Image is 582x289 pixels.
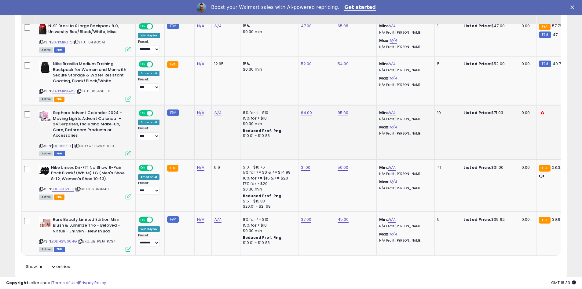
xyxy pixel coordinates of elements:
[338,61,349,67] a: 54.99
[139,165,147,170] span: ON
[51,165,125,183] b: Nike Unisex Dri-FIT No Show 6-Pair Pack Black/(White) LG (Men's Shoe 8-12, Women's Shoe 10-13).
[211,4,339,10] div: Boost your Walmart sales with AI-powered repricing.
[390,124,397,130] a: N/A
[54,247,65,252] span: FBM
[53,110,127,140] b: Sephora Advent Calendar 2024 - Moving Lights Advent Calendar - 24 Surprises, Including Make-up, C...
[390,231,397,237] a: N/A
[54,97,64,102] span: FBA
[463,165,514,170] div: $31.00
[139,111,147,116] span: ON
[243,235,283,240] b: Reduced Prof. Rng.
[338,165,349,171] a: 50.00
[39,97,53,102] span: All listings currently available for purchase on Amazon
[522,61,532,67] div: 0.00
[243,228,294,234] div: $0.30 min
[39,61,131,101] div: ASIN:
[52,143,73,149] a: B0DH55ZFKK
[243,116,294,121] div: 15% for > $10
[39,47,53,53] span: All listings currently available for purchase on Amazon
[138,71,159,76] div: Amazon AI
[39,151,53,156] span: All listings currently available for purchase on Amazon
[26,264,70,269] span: Show: entries
[74,143,114,148] span: | SKU: C7-FSWO-9CI9
[52,187,74,192] a: B0059CVTSQ
[39,165,131,199] div: ASIN:
[76,89,110,94] span: | SKU: 1065468158
[243,133,294,139] div: $10.01 - $10.83
[197,165,204,171] a: N/A
[243,23,294,29] div: 15%
[553,61,564,67] span: 40.72
[243,165,294,170] div: $10 - $10.76
[39,165,49,177] img: 41Icpuj9XcL._SL40_.jpg
[301,23,312,29] a: 47.00
[379,239,430,243] p: N/A Profit [PERSON_NAME]
[39,217,51,229] img: 41Guay0giSL._SL40_.jpg
[54,47,65,53] span: FBM
[463,23,491,29] b: Listed Price:
[463,110,514,116] div: $71.03
[388,165,395,171] a: N/A
[78,239,115,244] span: | SKU: UE-P9JA-P7GK
[301,61,312,67] a: 52.00
[338,23,349,29] a: 65.98
[138,126,160,140] div: Preset:
[551,280,576,286] span: 2025-09-14 18:33 GMT
[539,61,551,67] small: FBM
[214,23,221,29] a: N/A
[463,217,491,222] b: Listed Price:
[138,174,159,180] div: Amazon AI
[379,186,430,191] p: N/A Profit [PERSON_NAME]
[243,193,283,198] b: Reduced Prof. Rng.
[214,61,236,67] div: 12.65
[243,170,294,175] div: 5% for >= $0 & <= $14.99
[570,6,577,9] div: Close
[243,240,294,246] div: $10.01 - $10.83
[243,176,294,181] div: 10% for >= $15 & <= $20
[243,61,294,67] div: 15%
[152,165,162,170] span: OFF
[39,217,131,251] div: ASIN:
[388,23,395,29] a: N/A
[379,231,390,237] b: Max:
[463,110,491,116] b: Listed Price:
[48,23,123,36] b: NIKE Brasilia XLarge Backpack 9.0, University Red/Black/White, Misc
[379,165,388,170] b: Min:
[379,224,430,228] p: N/A Profit [PERSON_NAME]
[379,38,390,43] b: Max:
[463,165,491,170] b: Listed Price:
[214,217,221,223] a: N/A
[152,111,162,116] span: OFF
[437,165,456,170] div: 41
[73,40,105,45] span: | SKU: 1104 BIGCAT
[463,61,514,67] div: $52.00
[539,31,551,38] small: FBM
[39,23,131,52] div: ASIN:
[390,38,397,44] a: N/A
[139,62,147,67] span: ON
[388,217,395,223] a: N/A
[243,187,294,192] div: $0.30 min
[167,61,178,68] small: FBA
[75,187,109,191] span: | SKU: 1068491349
[138,33,160,38] div: Win BuyBox
[539,217,550,224] small: FBA
[138,181,160,195] div: Preset:
[243,110,294,116] div: 8% for <= $10
[6,280,106,286] div: seller snap | |
[390,179,397,185] a: N/A
[379,110,388,116] b: Min:
[243,121,294,127] div: $0.30 min
[39,61,51,73] img: 31UPDBorvDL._SL40_.jpg
[214,165,236,170] div: 5.9
[437,61,456,67] div: 5
[167,23,179,29] small: FBM
[437,23,456,29] div: 1
[52,280,78,286] a: Terms of Use
[52,40,72,45] a: B07KMBKJTQ
[39,247,53,252] span: All listings currently available for purchase on Amazon
[301,110,312,116] a: 64.00
[139,217,147,223] span: ON
[54,195,64,200] span: FBA
[379,124,390,130] b: Max:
